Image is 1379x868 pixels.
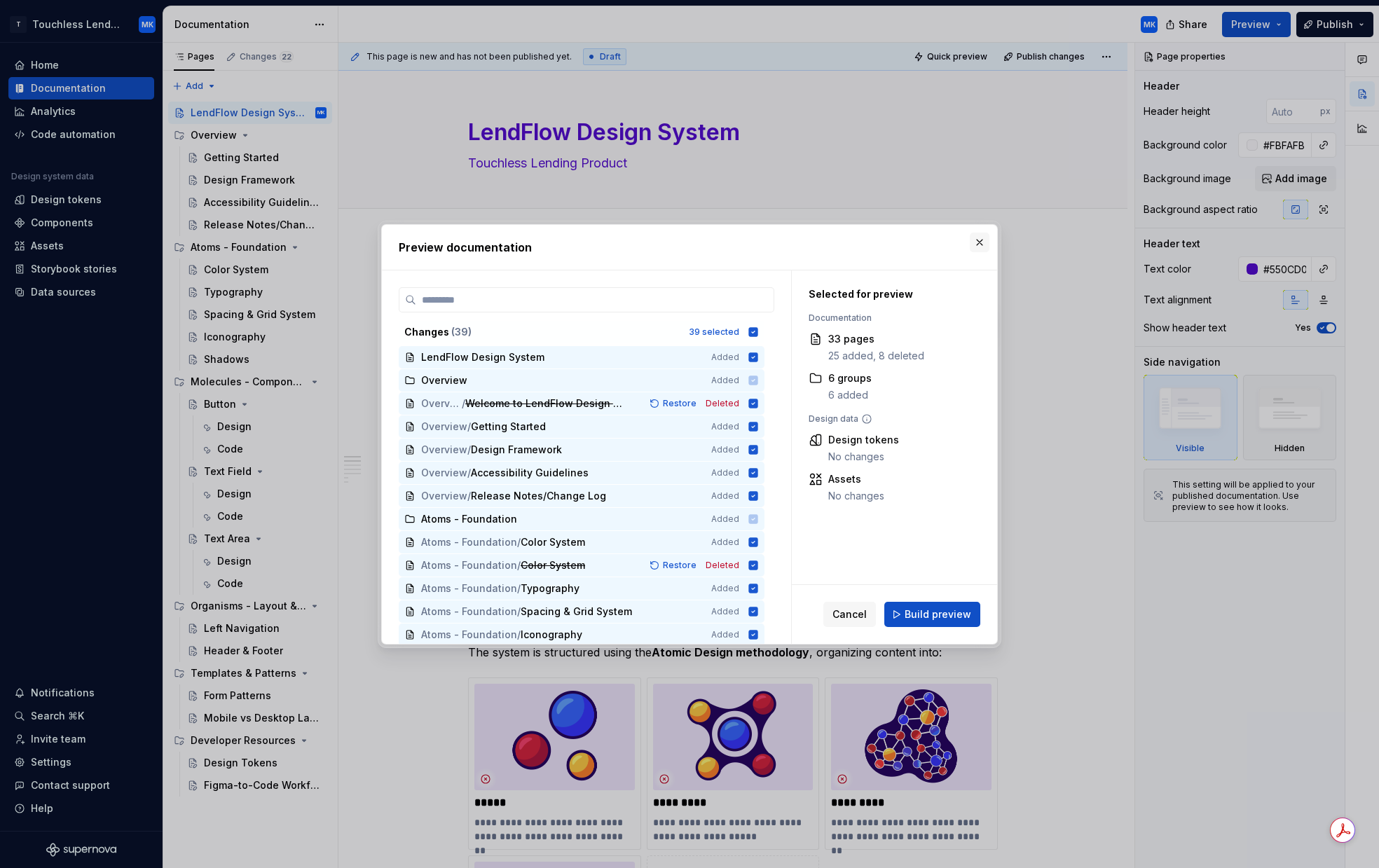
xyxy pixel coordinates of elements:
div: 6 added [828,388,872,402]
span: Overview [421,443,467,457]
span: Added [711,490,739,502]
div: No changes [828,450,899,464]
span: Build preview [905,607,971,621]
span: Typography [521,581,579,595]
span: Release Notes/Change Log [471,489,606,503]
span: Atoms - Foundation [421,581,517,595]
div: 39 selected [689,326,739,338]
span: Iconography [521,628,582,642]
div: 25 added, 8 deleted [828,349,924,363]
span: Added [711,537,739,548]
span: ( 39 ) [451,326,472,338]
span: / [517,628,521,642]
span: Color System [521,535,585,549]
button: Restore [645,397,703,411]
span: LendFlow Design System [421,350,544,364]
div: Design data [809,413,964,425]
span: Overview [421,489,467,503]
div: Changes [404,325,680,339]
span: Added [711,352,739,363]
span: / [462,397,465,411]
span: Spacing & Grid System [521,605,632,619]
span: / [517,535,521,549]
button: Build preview [884,602,980,627]
span: Getting Started [471,420,546,434]
span: Deleted [706,398,739,409]
span: / [467,420,471,434]
button: Cancel [823,602,876,627]
div: No changes [828,489,884,503]
span: Accessibility Guidelines [471,466,589,480]
div: Assets [828,472,884,486]
span: Restore [663,560,697,571]
div: Documentation [809,312,964,324]
span: Welcome to LendFlow Design System [465,397,626,411]
span: Atoms - Foundation [421,535,517,549]
button: Restore [645,558,703,572]
span: Color System [521,558,585,572]
div: Selected for preview [809,287,964,301]
span: Design Framework [471,443,562,457]
span: Atoms - Foundation [421,605,517,619]
span: Deleted [706,560,739,571]
span: / [467,466,471,480]
span: Atoms - Foundation [421,628,517,642]
span: / [467,443,471,457]
div: 6 groups [828,371,872,385]
span: Atoms - Foundation [421,558,517,572]
span: Added [711,444,739,455]
div: Design tokens [828,433,899,447]
span: Added [711,606,739,617]
span: / [517,581,521,595]
span: / [467,489,471,503]
span: Added [711,583,739,594]
span: Added [711,421,739,432]
h2: Preview documentation [399,239,980,256]
span: Added [711,629,739,640]
span: / [517,558,521,572]
span: Overview [421,466,467,480]
span: / [517,605,521,619]
span: Restore [663,398,697,409]
span: Overview [421,397,462,411]
span: Added [711,467,739,478]
span: Overview [421,420,467,434]
div: 33 pages [828,332,924,346]
span: Cancel [832,607,867,621]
